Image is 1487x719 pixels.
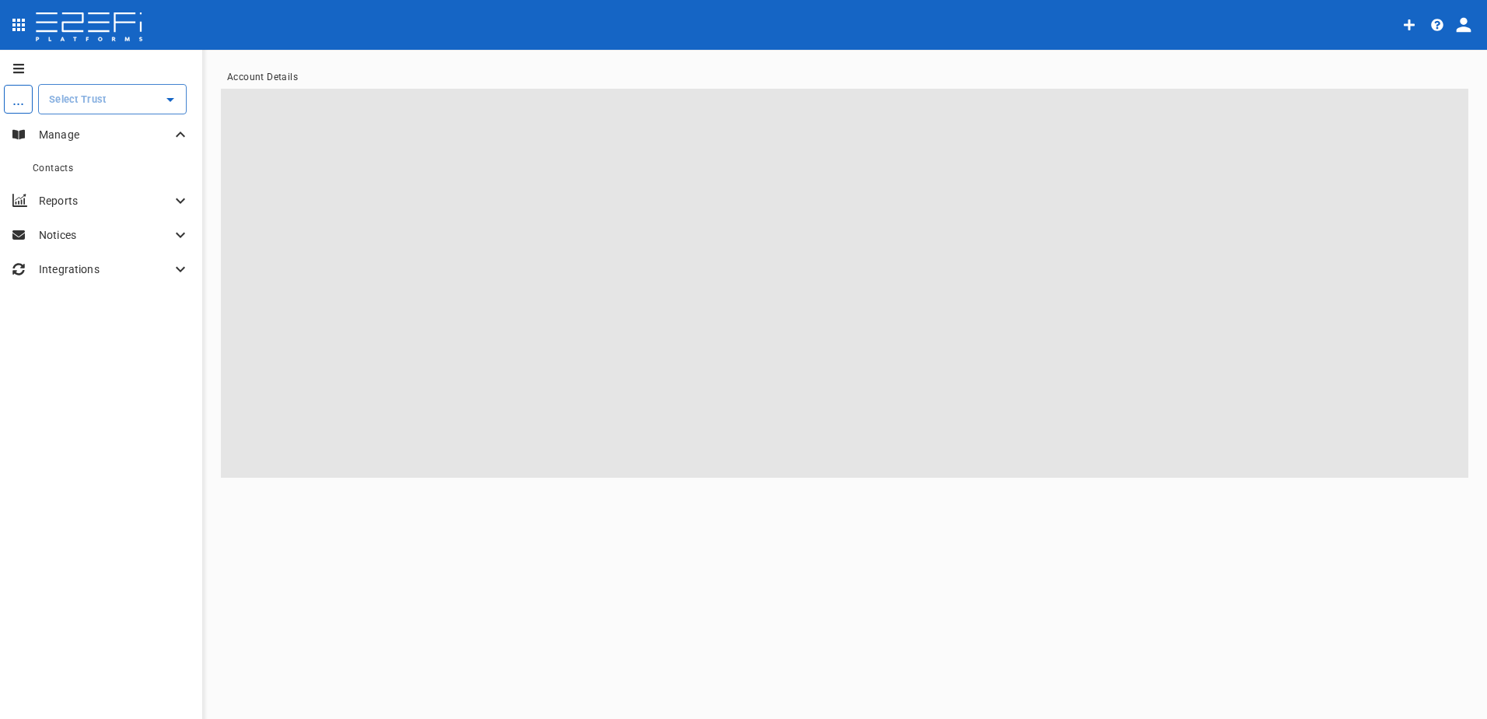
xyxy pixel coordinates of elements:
a: Account Details [227,72,298,82]
nav: breadcrumb [227,72,1462,82]
p: Notices [39,227,171,243]
p: Integrations [39,261,171,277]
p: Reports [39,193,171,209]
input: Select Trust [45,91,156,107]
div: ... [4,85,33,114]
p: Manage [39,127,171,142]
span: Contacts [33,163,73,174]
button: Open [159,89,181,110]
